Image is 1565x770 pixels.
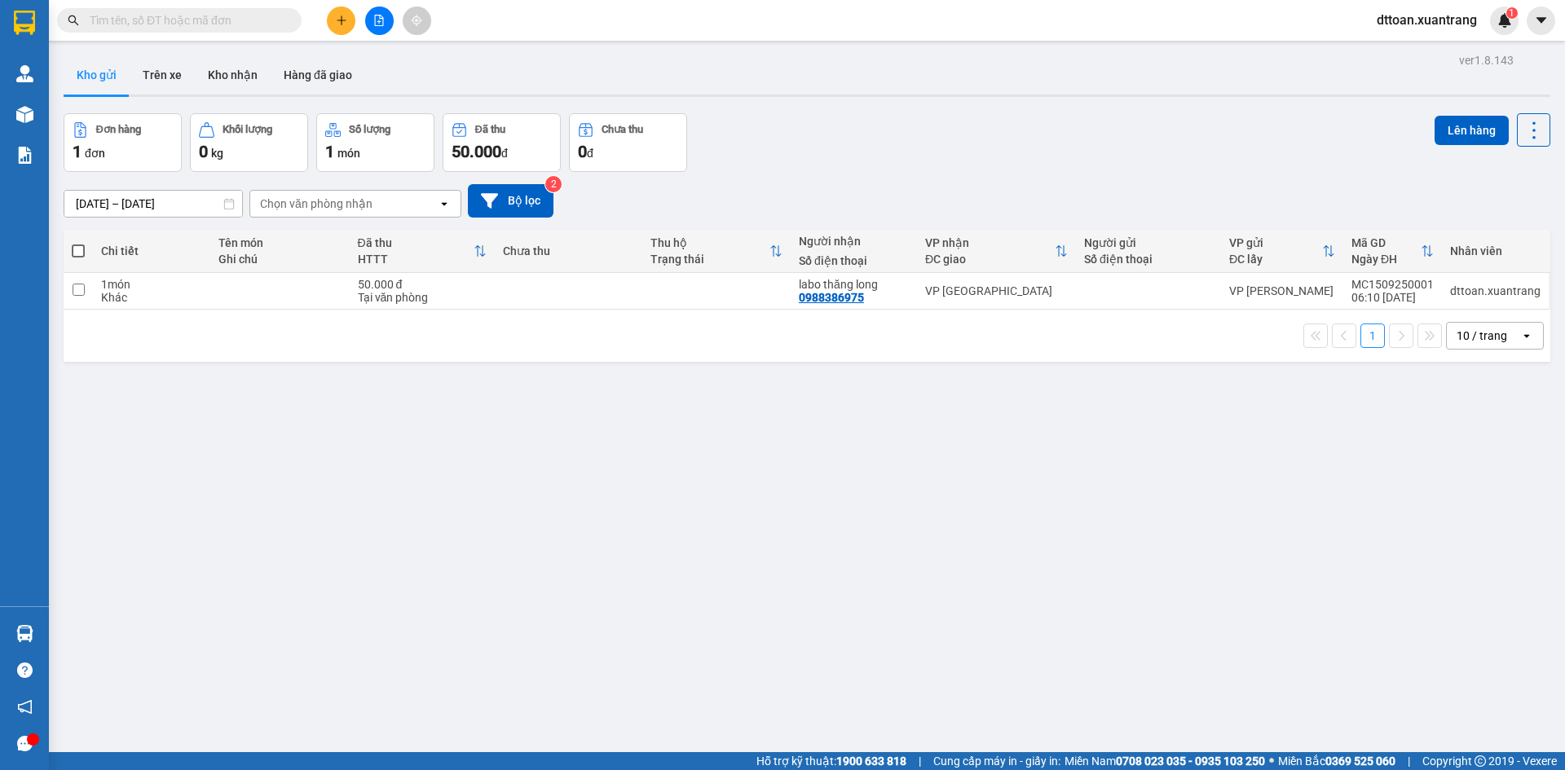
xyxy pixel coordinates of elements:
button: plus [327,7,355,35]
span: 0 [578,142,587,161]
th: Toggle SortBy [350,230,495,273]
span: đ [587,147,593,160]
button: Số lượng1món [316,113,434,172]
div: 50.000 đ [358,278,487,291]
div: Số điện thoại [799,254,909,267]
div: ĐC lấy [1229,253,1322,266]
span: Cung cấp máy in - giấy in: [933,752,1060,770]
button: Chưa thu0đ [569,113,687,172]
div: Nhân viên [1450,244,1541,257]
span: đ [501,147,508,160]
svg: open [1520,329,1533,342]
span: file-add [373,15,385,26]
span: | [919,752,921,770]
img: warehouse-icon [16,106,33,123]
span: ⚪️ [1269,758,1274,764]
span: 1 [325,142,334,161]
span: caret-down [1534,13,1549,28]
strong: 1900 633 818 [836,755,906,768]
div: VP nhận [925,236,1055,249]
div: Chi tiết [101,244,202,257]
div: Trạng thái [650,253,769,266]
img: warehouse-icon [16,625,33,642]
button: Lên hàng [1435,116,1509,145]
button: Đã thu50.000đ [443,113,561,172]
div: 1 món [101,278,202,291]
span: 1 [73,142,82,161]
div: Ghi chú [218,253,341,266]
div: Chưa thu [503,244,635,257]
div: Tại văn phòng [358,291,487,304]
div: Người gửi [1084,236,1213,249]
span: plus [336,15,347,26]
button: caret-down [1527,7,1555,35]
div: Số lượng [349,124,390,135]
strong: 0708 023 035 - 0935 103 250 [1116,755,1265,768]
div: 0988386975 [799,291,864,304]
button: Kho nhận [195,55,271,95]
div: HTTT [358,253,474,266]
div: VP gửi [1229,236,1322,249]
div: ĐC giao [925,253,1055,266]
th: Toggle SortBy [642,230,791,273]
span: notification [17,699,33,715]
input: Tìm tên, số ĐT hoặc mã đơn [90,11,282,29]
button: file-add [365,7,394,35]
div: VP [PERSON_NAME] [1229,284,1335,297]
div: dttoan.xuantrang [1450,284,1541,297]
div: Chọn văn phòng nhận [260,196,373,212]
div: Đơn hàng [96,124,141,135]
img: solution-icon [16,147,33,164]
sup: 1 [1506,7,1518,19]
span: kg [211,147,223,160]
th: Toggle SortBy [917,230,1076,273]
span: Miền Bắc [1278,752,1395,770]
button: Đơn hàng1đơn [64,113,182,172]
button: Khối lượng0kg [190,113,308,172]
span: 50.000 [452,142,501,161]
strong: 0369 525 060 [1325,755,1395,768]
svg: open [438,197,451,210]
button: Trên xe [130,55,195,95]
span: question-circle [17,662,33,678]
div: Đã thu [475,124,505,135]
div: VP [GEOGRAPHIC_DATA] [925,284,1068,297]
div: Đã thu [358,236,474,249]
img: warehouse-icon [16,65,33,82]
div: 06:10 [DATE] [1351,291,1434,304]
div: ver 1.8.143 [1459,51,1514,69]
button: Hàng đã giao [271,55,365,95]
span: 1 [1509,7,1514,19]
span: dttoan.xuantrang [1364,10,1490,30]
img: logo-vxr [14,11,35,35]
span: 0 [199,142,208,161]
div: Người nhận [799,235,909,248]
div: labo thăng long [799,278,909,291]
span: món [337,147,360,160]
div: Tên món [218,236,341,249]
sup: 2 [545,176,562,192]
div: 10 / trang [1457,328,1507,344]
input: Select a date range. [64,191,242,217]
div: Số điện thoại [1084,253,1213,266]
span: aim [411,15,422,26]
span: search [68,15,79,26]
span: đơn [85,147,105,160]
div: Thu hộ [650,236,769,249]
div: MC1509250001 [1351,278,1434,291]
div: Khối lượng [223,124,272,135]
button: Bộ lọc [468,184,553,218]
button: 1 [1360,323,1385,348]
th: Toggle SortBy [1221,230,1343,273]
button: Kho gửi [64,55,130,95]
div: Khác [101,291,202,304]
th: Toggle SortBy [1343,230,1442,273]
img: icon-new-feature [1497,13,1512,28]
button: aim [403,7,431,35]
span: Hỗ trợ kỹ thuật: [756,752,906,770]
span: message [17,736,33,751]
div: Mã GD [1351,236,1421,249]
div: Ngày ĐH [1351,253,1421,266]
span: | [1408,752,1410,770]
span: copyright [1475,755,1486,767]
